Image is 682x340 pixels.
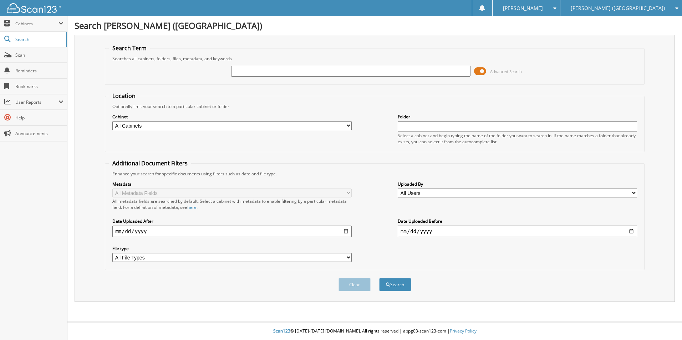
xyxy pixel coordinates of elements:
label: Date Uploaded Before [398,218,637,224]
legend: Additional Document Filters [109,159,191,167]
span: Search [15,36,62,42]
div: Searches all cabinets, folders, files, metadata, and keywords [109,56,641,62]
img: scan123-logo-white.svg [7,3,61,13]
div: Select a cabinet and begin typing the name of the folder you want to search in. If the name match... [398,133,637,145]
button: Search [379,278,411,291]
span: Reminders [15,68,63,74]
span: Announcements [15,130,63,136]
div: Enhance your search for specific documents using filters such as date and file type. [109,171,641,177]
label: Metadata [112,181,352,187]
span: Help [15,115,63,121]
label: Folder [398,114,637,120]
span: [PERSON_NAME] ([GEOGRAPHIC_DATA]) [571,6,665,10]
span: [PERSON_NAME] [503,6,543,10]
span: Scan [15,52,63,58]
h1: Search [PERSON_NAME] ([GEOGRAPHIC_DATA]) [75,20,675,31]
div: Optionally limit your search to a particular cabinet or folder [109,103,641,109]
a: Privacy Policy [450,328,477,334]
label: Cabinet [112,114,352,120]
input: start [112,226,352,237]
input: end [398,226,637,237]
span: Scan123 [273,328,290,334]
div: All metadata fields are searched by default. Select a cabinet with metadata to enable filtering b... [112,198,352,210]
div: © [DATE]-[DATE] [DOMAIN_NAME]. All rights reserved | appg03-scan123-com | [67,323,682,340]
a: here [187,204,197,210]
span: Advanced Search [490,69,522,74]
label: File type [112,246,352,252]
button: Clear [339,278,371,291]
label: Date Uploaded After [112,218,352,224]
label: Uploaded By [398,181,637,187]
span: Bookmarks [15,83,63,89]
span: User Reports [15,99,58,105]
legend: Location [109,92,139,100]
span: Cabinets [15,21,58,27]
legend: Search Term [109,44,150,52]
